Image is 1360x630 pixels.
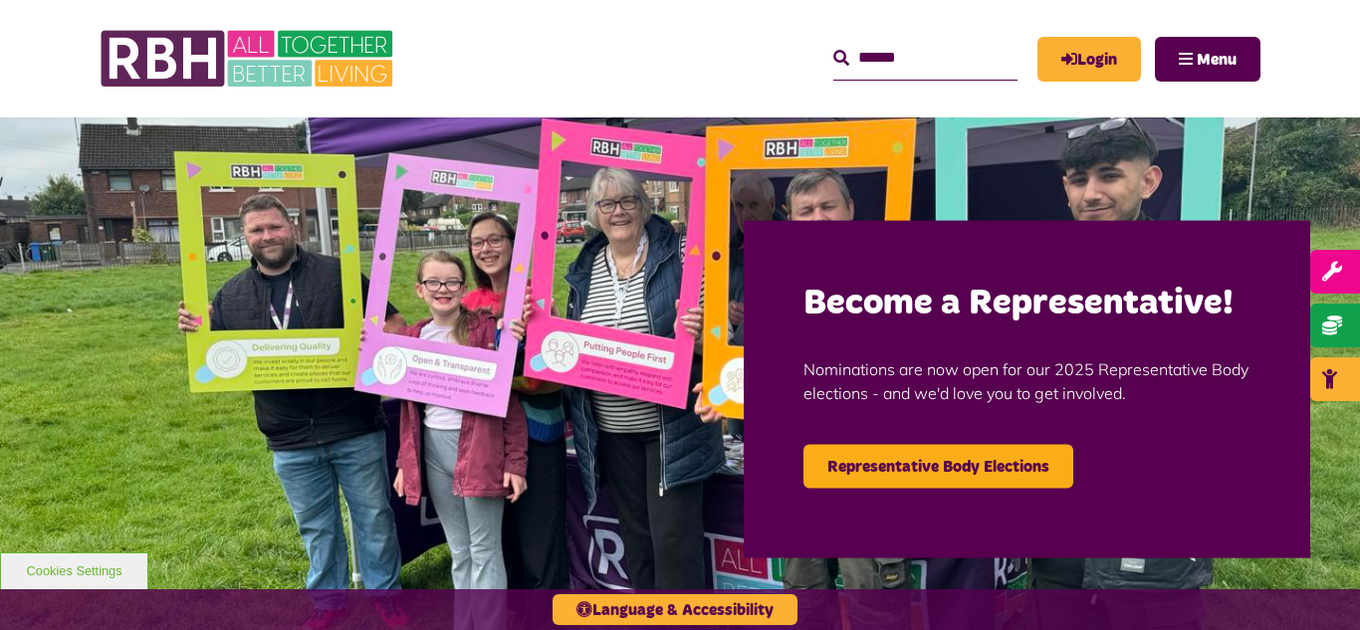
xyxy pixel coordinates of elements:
[1197,52,1237,68] span: Menu
[1037,37,1141,82] a: MyRBH
[803,444,1073,488] a: Representative Body Elections
[553,594,797,625] button: Language & Accessibility
[1155,37,1260,82] button: Navigation
[803,280,1250,326] h2: Become a Representative!
[803,326,1250,434] p: Nominations are now open for our 2025 Representative Body elections - and we'd love you to get in...
[100,20,398,98] img: RBH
